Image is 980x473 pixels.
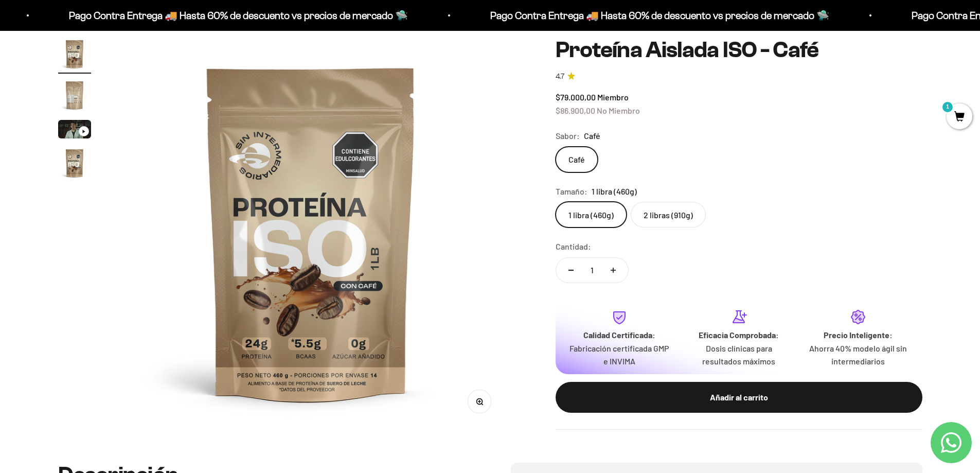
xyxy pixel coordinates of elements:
label: Cantidad: [556,240,591,253]
legend: Tamaño: [556,185,587,198]
button: Reducir cantidad [556,258,586,283]
p: Dosis clínicas para resultados máximos [687,342,790,368]
p: Pago Contra Entrega 🚚 Hasta 60% de descuento vs precios de mercado 🛸 [488,7,827,24]
img: Proteína Aislada ISO - Café [58,147,91,180]
mark: 1 [941,101,954,113]
img: Proteína Aislada ISO - Café [58,79,91,112]
legend: Sabor: [556,129,580,143]
img: Proteína Aislada ISO - Café [116,38,506,428]
span: $86.900,00 [556,106,595,115]
span: 4.7 [556,71,564,82]
p: Fabricación certificada GMP e INVIMA [568,342,671,368]
span: 1 libra (460g) [592,185,637,198]
h1: Proteína Aislada ISO - Café [556,38,922,62]
button: Añadir al carrito [556,382,922,413]
p: Pago Contra Entrega 🚚 Hasta 60% de descuento vs precios de mercado 🛸 [66,7,405,24]
strong: Precio Inteligente: [824,330,893,340]
div: Añadir al carrito [576,391,902,404]
strong: Eficacia Comprobada: [699,330,779,340]
a: 1 [947,112,972,123]
img: Proteína Aislada ISO - Café [58,38,91,71]
span: Miembro [597,92,629,102]
p: Ahorra 40% modelo ágil sin intermediarios [807,342,910,368]
span: No Miembro [597,106,640,115]
button: Ir al artículo 3 [58,120,91,142]
span: Café [584,129,600,143]
a: 4.74.7 de 5.0 estrellas [556,71,922,82]
span: $79.000,00 [556,92,596,102]
button: Ir al artículo 1 [58,38,91,74]
button: Ir al artículo 2 [58,79,91,115]
strong: Calidad Certificada: [583,330,655,340]
button: Ir al artículo 4 [58,147,91,183]
button: Aumentar cantidad [598,258,628,283]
